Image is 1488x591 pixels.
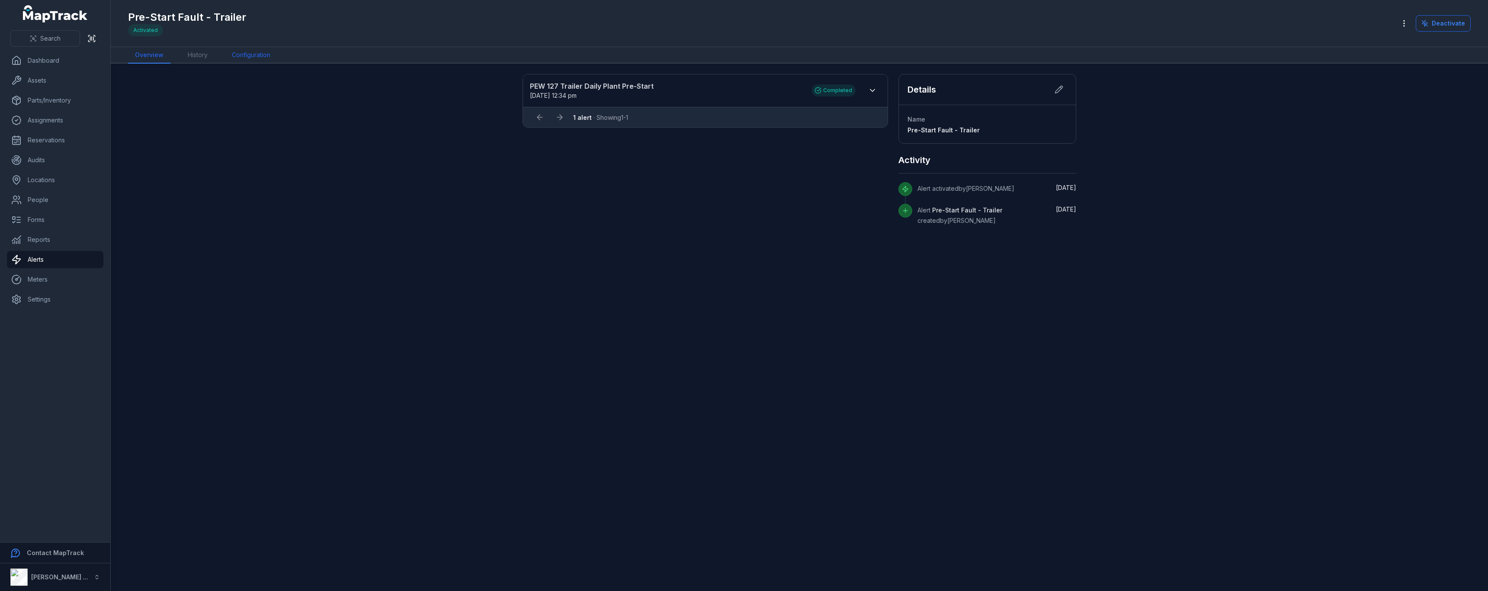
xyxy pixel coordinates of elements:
span: Alert activated by [PERSON_NAME] [917,185,1014,192]
a: Meters [7,271,103,288]
a: Dashboard [7,52,103,69]
a: Assets [7,72,103,89]
a: Locations [7,171,103,189]
h2: Activity [898,154,930,166]
strong: Contact MapTrack [27,549,84,556]
span: [DATE] 12:34 pm [530,92,577,99]
button: Deactivate [1416,15,1471,32]
a: MapTrack [23,5,88,22]
a: Reservations [7,132,103,149]
span: Pre-Start Fault - Trailer [932,206,1002,214]
a: Reports [7,231,103,248]
strong: [PERSON_NAME] Group [31,573,102,581]
a: People [7,191,103,209]
a: Settings [7,291,103,308]
a: PEW 127 Trailer Daily Plant Pre-Start[DATE] 12:34 pm [530,81,803,100]
span: [DATE] [1056,206,1076,213]
span: Pre-Start Fault - Trailer [908,126,980,134]
time: 5/21/2025, 12:32:12 PM [1056,184,1076,191]
time: 5/21/2025, 12:34:37 PM [530,92,577,99]
h2: Details [908,84,936,96]
h1: Pre-Start Fault - Trailer [128,10,246,24]
a: History [181,47,215,64]
a: Overview [128,47,170,64]
strong: PEW 127 Trailer Daily Plant Pre-Start [530,81,803,91]
strong: 1 alert [573,114,592,121]
a: Configuration [225,47,277,64]
a: Audits [7,151,103,169]
button: Search [10,30,80,47]
span: Alert created by [PERSON_NAME] [917,206,1002,224]
div: Activated [128,24,163,36]
a: Assignments [7,112,103,129]
time: 5/21/2025, 12:26:54 PM [1056,206,1076,213]
span: · Showing 1 - 1 [573,114,628,121]
span: Name [908,116,925,123]
div: Completed [812,84,856,96]
span: [DATE] [1056,184,1076,191]
a: Parts/Inventory [7,92,103,109]
span: Search [40,34,61,43]
a: Forms [7,211,103,228]
a: Alerts [7,251,103,268]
